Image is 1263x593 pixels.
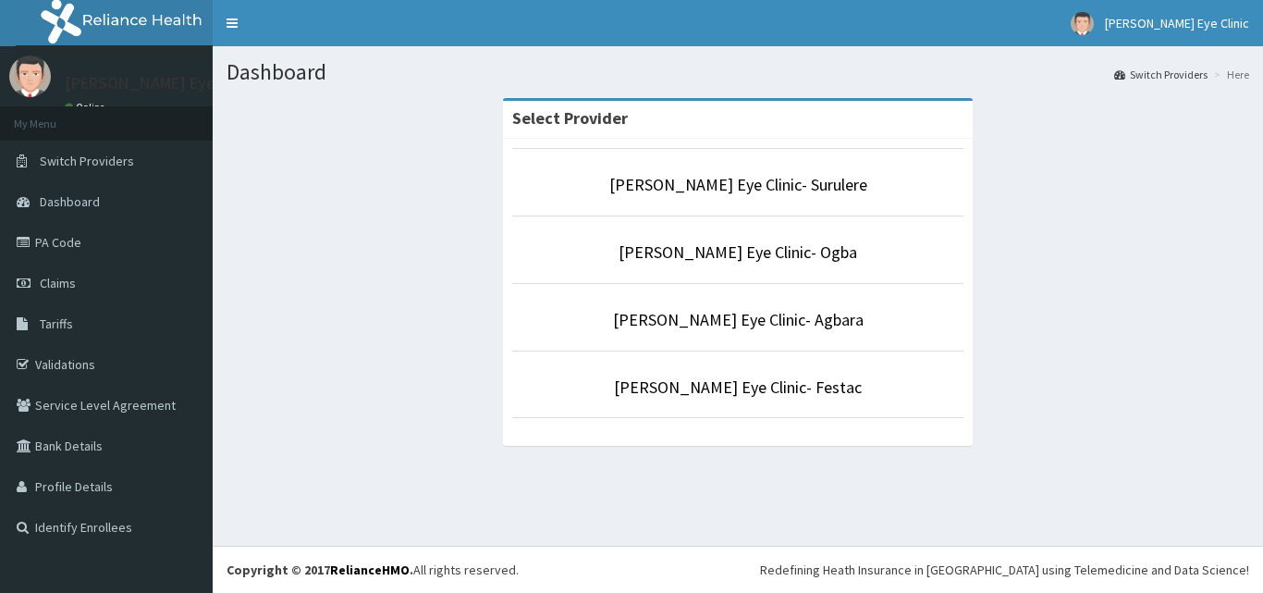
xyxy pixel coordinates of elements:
span: Claims [40,275,76,291]
strong: Copyright © 2017 . [227,562,413,578]
a: Online [65,101,109,114]
a: [PERSON_NAME] Eye Clinic- Surulere [609,174,867,195]
li: Here [1209,67,1249,82]
a: [PERSON_NAME] Eye Clinic- Agbara [613,309,864,330]
img: User Image [9,56,51,97]
a: RelianceHMO [330,562,410,578]
a: [PERSON_NAME] Eye Clinic- Ogba [619,241,857,263]
h1: Dashboard [227,60,1249,84]
div: Redefining Heath Insurance in [GEOGRAPHIC_DATA] using Telemedicine and Data Science! [760,561,1249,579]
span: Tariffs [40,315,73,332]
span: [PERSON_NAME] Eye Clinic [1105,15,1249,31]
strong: Select Provider [512,107,628,129]
a: Switch Providers [1114,67,1208,82]
footer: All rights reserved. [213,546,1263,593]
p: [PERSON_NAME] Eye Clinic [65,75,258,92]
a: [PERSON_NAME] Eye Clinic- Festac [614,377,862,398]
span: Dashboard [40,193,100,210]
span: Switch Providers [40,153,134,169]
img: User Image [1071,12,1094,35]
